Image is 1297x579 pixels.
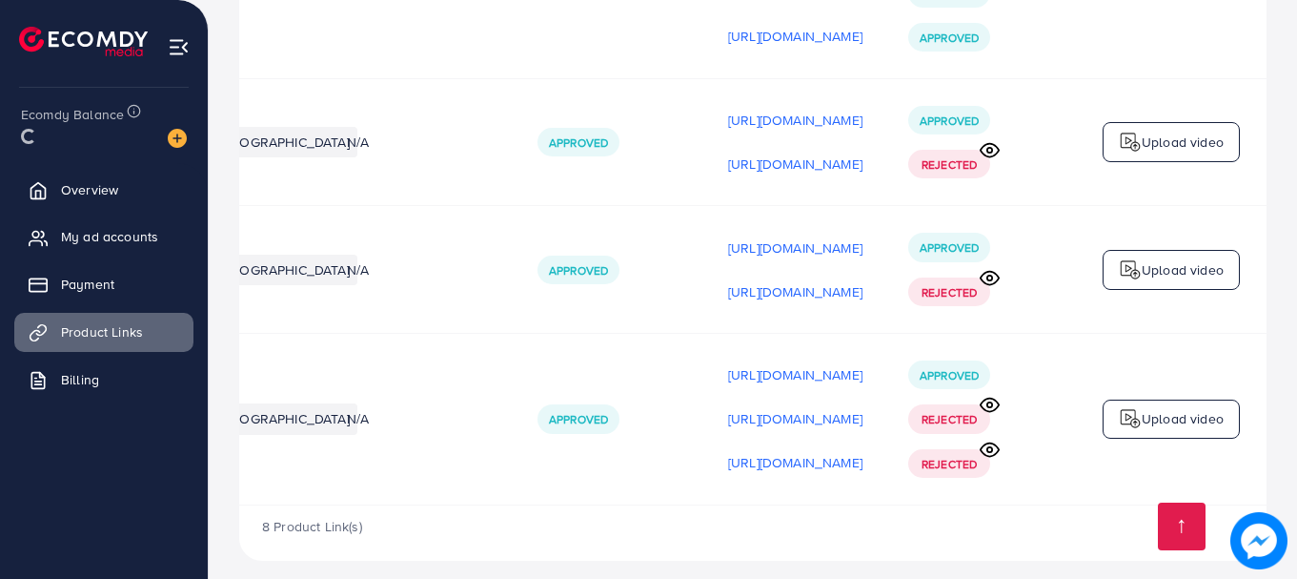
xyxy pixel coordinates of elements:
p: [URL][DOMAIN_NAME] [728,280,862,303]
span: My ad accounts [61,227,158,246]
span: Approved [920,30,979,46]
span: Ecomdy Balance [21,105,124,124]
span: Payment [61,275,114,294]
img: logo [1119,131,1142,154]
img: image [1232,514,1286,568]
span: N/A [347,133,369,152]
a: Payment [14,265,193,303]
span: Billing [61,370,99,389]
span: N/A [347,260,369,279]
p: Upload video [1142,407,1224,430]
img: logo [19,27,148,56]
img: logo [1119,407,1142,430]
a: Billing [14,361,193,399]
p: [URL][DOMAIN_NAME] [728,25,862,48]
p: Upload video [1142,258,1224,281]
span: Overview [61,180,118,199]
p: [URL][DOMAIN_NAME] [728,407,862,430]
p: [URL][DOMAIN_NAME] [728,237,862,259]
span: Approved [549,134,608,151]
li: [GEOGRAPHIC_DATA] [212,403,357,434]
span: 8 Product Link(s) [262,517,362,536]
a: My ad accounts [14,217,193,256]
img: logo [1119,258,1142,281]
span: Approved [920,239,979,256]
span: Rejected [922,456,977,472]
p: [URL][DOMAIN_NAME] [728,363,862,386]
span: Approved [920,113,979,129]
span: Rejected [922,156,977,173]
p: [URL][DOMAIN_NAME] [728,451,862,474]
span: Product Links [61,322,143,341]
p: Upload video [1142,131,1224,154]
img: image [168,129,187,148]
p: [URL][DOMAIN_NAME] [728,109,862,132]
li: [GEOGRAPHIC_DATA] [212,255,357,285]
span: Approved [549,262,608,279]
a: Product Links [14,313,193,351]
img: menu [168,36,190,58]
a: Overview [14,171,193,209]
span: N/A [347,409,369,428]
span: Rejected [922,284,977,300]
li: [GEOGRAPHIC_DATA] [212,127,357,157]
p: [URL][DOMAIN_NAME] [728,153,862,176]
span: Approved [549,411,608,427]
span: Approved [920,367,979,383]
span: Rejected [922,411,977,427]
